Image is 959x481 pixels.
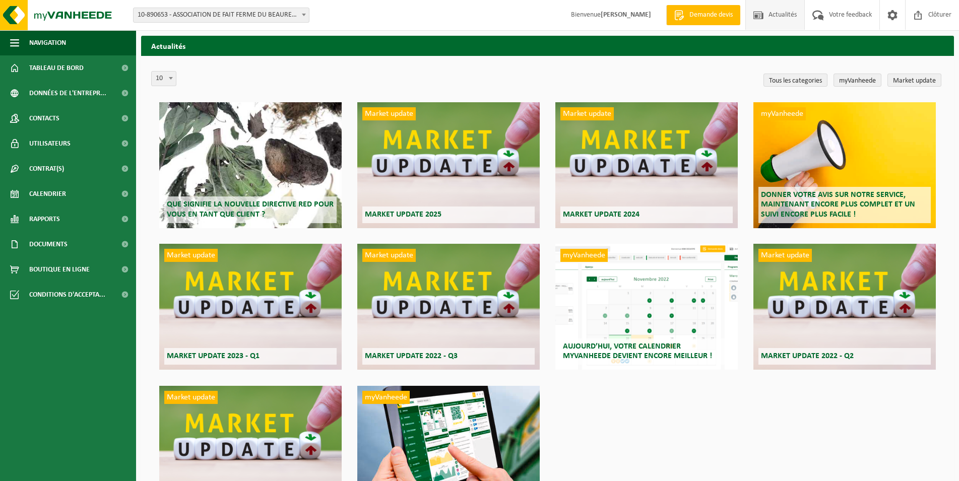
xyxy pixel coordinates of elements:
[555,244,738,370] a: myVanheede Aujourd’hui, votre calendrier myVanheede devient encore meilleur !
[365,211,441,219] span: Market update 2025
[761,352,854,360] span: Market update 2022 - Q2
[29,257,90,282] span: Boutique en ligne
[29,55,84,81] span: Tableau de bord
[563,211,640,219] span: Market update 2024
[357,244,540,370] a: Market update Market update 2022 - Q3
[761,191,915,218] span: Donner votre avis sur notre service, maintenant encore plus complet et un suivi encore plus facile !
[763,74,827,87] a: Tous les categories
[687,10,735,20] span: Demande devis
[362,391,410,404] span: myVanheede
[29,232,68,257] span: Documents
[29,181,66,207] span: Calendrier
[29,282,105,307] span: Conditions d'accepta...
[29,81,106,106] span: Données de l'entrepr...
[29,106,59,131] span: Contacts
[29,156,64,181] span: Contrat(s)
[555,102,738,228] a: Market update Market update 2024
[601,11,651,19] strong: [PERSON_NAME]
[560,107,614,120] span: Market update
[666,5,740,25] a: Demande devis
[167,200,334,218] span: Que signifie la nouvelle directive RED pour vous en tant que client ?
[834,74,881,87] a: myVanheede
[164,391,218,404] span: Market update
[753,244,936,370] a: Market update Market update 2022 - Q2
[141,36,954,55] h2: Actualités
[29,207,60,232] span: Rapports
[758,249,812,262] span: Market update
[164,249,218,262] span: Market update
[560,249,608,262] span: myVanheede
[563,342,712,360] span: Aujourd’hui, votre calendrier myVanheede devient encore meilleur !
[152,72,176,86] span: 10
[159,102,342,228] a: Que signifie la nouvelle directive RED pour vous en tant que client ?
[133,8,309,23] span: 10-890653 - ASSOCIATION DE FAIT FERME DU BEAUREGARD VAN ISACKER - HONNELLES
[134,8,309,22] span: 10-890653 - ASSOCIATION DE FAIT FERME DU BEAUREGARD VAN ISACKER - HONNELLES
[29,131,71,156] span: Utilisateurs
[362,249,416,262] span: Market update
[151,71,176,86] span: 10
[159,244,342,370] a: Market update Market update 2023 - Q1
[362,107,416,120] span: Market update
[357,102,540,228] a: Market update Market update 2025
[365,352,458,360] span: Market update 2022 - Q3
[753,102,936,228] a: myVanheede Donner votre avis sur notre service, maintenant encore plus complet et un suivi encore...
[887,74,941,87] a: Market update
[167,352,260,360] span: Market update 2023 - Q1
[758,107,806,120] span: myVanheede
[29,30,66,55] span: Navigation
